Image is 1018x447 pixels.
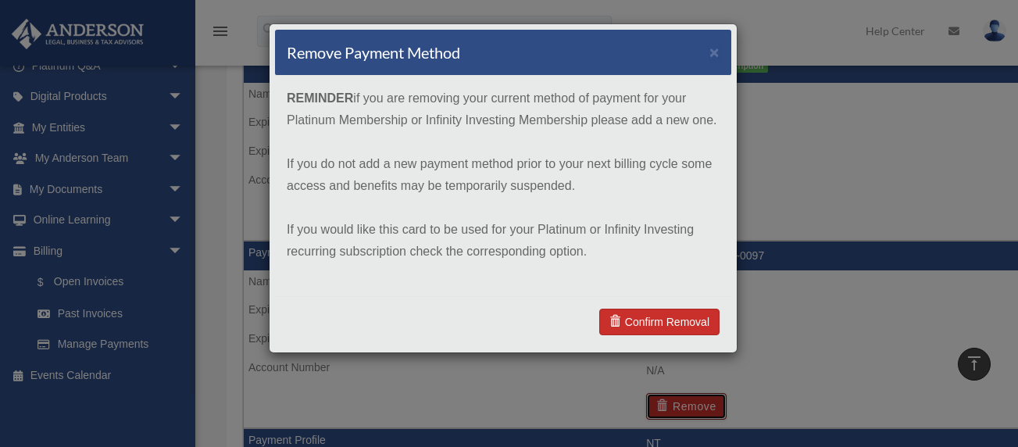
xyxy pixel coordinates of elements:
a: Confirm Removal [599,309,720,335]
p: If you do not add a new payment method prior to your next billing cycle some access and benefits ... [287,153,720,197]
strong: REMINDER [287,91,353,105]
button: × [709,44,720,60]
p: If you would like this card to be used for your Platinum or Infinity Investing recurring subscrip... [287,219,720,263]
h4: Remove Payment Method [287,41,460,63]
div: if you are removing your current method of payment for your Platinum Membership or Infinity Inves... [275,76,731,296]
